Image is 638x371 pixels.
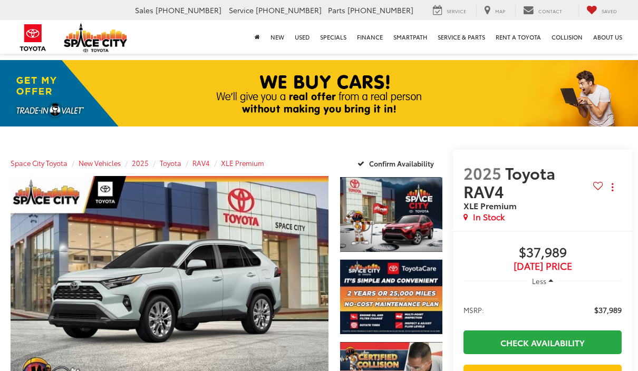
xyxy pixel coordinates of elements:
[249,20,265,54] a: Home
[339,178,443,252] img: 2025 Toyota RAV4 XLE Premium
[463,330,622,354] a: Check Availability
[339,260,443,334] img: 2025 Toyota RAV4 XLE Premium
[594,305,622,315] span: $37,989
[256,5,322,15] span: [PHONE_NUMBER]
[352,154,443,172] button: Confirm Availability
[347,5,413,15] span: [PHONE_NUMBER]
[132,158,149,168] a: 2025
[463,161,555,202] span: Toyota RAV4
[13,21,53,55] img: Toyota
[11,158,67,168] a: Space City Toyota
[490,20,546,54] a: Rent a Toyota
[64,23,127,52] img: Space City Toyota
[340,176,442,253] a: Expand Photo 1
[192,158,210,168] a: RAV4
[463,199,517,211] span: XLE Premium
[463,161,501,184] span: 2025
[538,7,562,14] span: Contact
[425,5,474,16] a: Service
[135,5,153,15] span: Sales
[463,261,622,271] span: [DATE] Price
[578,5,625,16] a: My Saved Vehicles
[546,20,588,54] a: Collision
[447,7,466,14] span: Service
[352,20,388,54] a: Finance
[476,5,513,16] a: Map
[388,20,432,54] a: SmartPath
[532,276,546,286] span: Less
[612,183,613,191] span: dropdown dots
[463,245,622,261] span: $37,989
[495,7,505,14] span: Map
[463,305,484,315] span: MSRP:
[369,159,434,168] span: Confirm Availability
[527,271,558,290] button: Less
[515,5,570,16] a: Contact
[315,20,352,54] a: Specials
[156,5,221,15] span: [PHONE_NUMBER]
[229,5,254,15] span: Service
[79,158,121,168] a: New Vehicles
[602,7,617,14] span: Saved
[289,20,315,54] a: Used
[221,158,264,168] a: XLE Premium
[340,259,442,336] a: Expand Photo 2
[328,5,345,15] span: Parts
[160,158,181,168] a: Toyota
[588,20,627,54] a: About Us
[473,211,505,223] span: In Stock
[603,178,622,197] button: Actions
[432,20,490,54] a: Service & Parts
[265,20,289,54] a: New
